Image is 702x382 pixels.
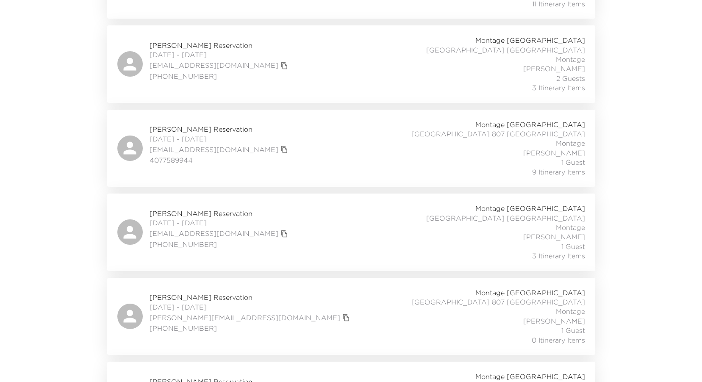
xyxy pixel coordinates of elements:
[398,213,585,233] span: [GEOGRAPHIC_DATA] [GEOGRAPHIC_DATA] Montage
[532,335,585,345] span: 0 Itinerary Items
[150,240,290,249] span: [PHONE_NUMBER]
[475,120,585,129] span: Montage [GEOGRAPHIC_DATA]
[523,148,585,158] span: [PERSON_NAME]
[532,251,585,260] span: 3 Itinerary Items
[398,297,585,316] span: [GEOGRAPHIC_DATA] 807 [GEOGRAPHIC_DATA] Montage
[556,74,585,83] span: 2 Guests
[107,25,595,102] a: [PERSON_NAME] Reservation[DATE] - [DATE][EMAIL_ADDRESS][DOMAIN_NAME]copy primary member email[PHO...
[150,293,352,302] span: [PERSON_NAME] Reservation
[523,232,585,241] span: [PERSON_NAME]
[475,204,585,213] span: Montage [GEOGRAPHIC_DATA]
[475,288,585,297] span: Montage [GEOGRAPHIC_DATA]
[532,167,585,177] span: 9 Itinerary Items
[150,155,290,165] span: 4077589944
[150,41,290,50] span: [PERSON_NAME] Reservation
[475,372,585,381] span: Montage [GEOGRAPHIC_DATA]
[150,324,352,333] span: [PHONE_NUMBER]
[150,218,290,227] span: [DATE] - [DATE]
[150,61,278,70] a: [EMAIL_ADDRESS][DOMAIN_NAME]
[150,125,290,134] span: [PERSON_NAME] Reservation
[340,312,352,324] button: copy primary member email
[150,50,290,59] span: [DATE] - [DATE]
[561,158,585,167] span: 1 Guest
[150,209,290,218] span: [PERSON_NAME] Reservation
[561,242,585,251] span: 1 Guest
[150,313,340,322] a: [PERSON_NAME][EMAIL_ADDRESS][DOMAIN_NAME]
[278,144,290,155] button: copy primary member email
[398,45,585,64] span: [GEOGRAPHIC_DATA] [GEOGRAPHIC_DATA] Montage
[107,110,595,187] a: [PERSON_NAME] Reservation[DATE] - [DATE][EMAIL_ADDRESS][DOMAIN_NAME]copy primary member email4077...
[150,134,290,144] span: [DATE] - [DATE]
[532,83,585,92] span: 3 Itinerary Items
[107,194,595,271] a: [PERSON_NAME] Reservation[DATE] - [DATE][EMAIL_ADDRESS][DOMAIN_NAME]copy primary member email[PHO...
[150,229,278,238] a: [EMAIL_ADDRESS][DOMAIN_NAME]
[523,64,585,73] span: [PERSON_NAME]
[150,72,290,81] span: [PHONE_NUMBER]
[561,326,585,335] span: 1 Guest
[150,145,278,154] a: [EMAIL_ADDRESS][DOMAIN_NAME]
[475,36,585,45] span: Montage [GEOGRAPHIC_DATA]
[278,228,290,240] button: copy primary member email
[398,129,585,148] span: [GEOGRAPHIC_DATA] 807 [GEOGRAPHIC_DATA] Montage
[523,316,585,326] span: [PERSON_NAME]
[150,302,352,312] span: [DATE] - [DATE]
[107,278,595,355] a: [PERSON_NAME] Reservation[DATE] - [DATE][PERSON_NAME][EMAIL_ADDRESS][DOMAIN_NAME]copy primary mem...
[278,60,290,72] button: copy primary member email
